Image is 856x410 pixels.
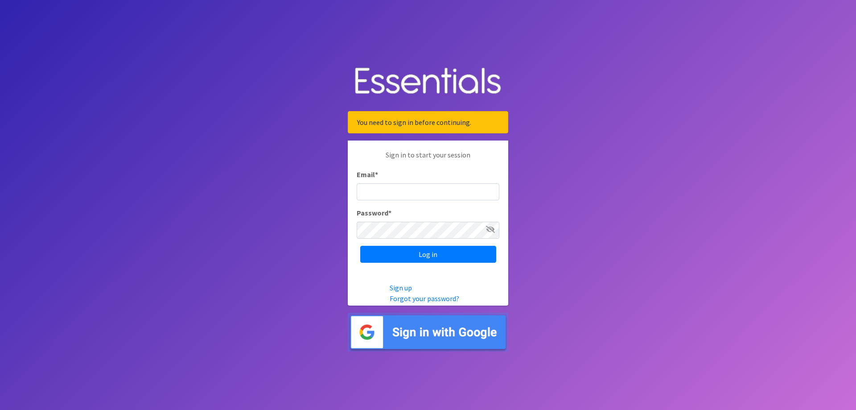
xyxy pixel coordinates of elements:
a: Forgot your password? [390,294,459,303]
label: Email [357,169,378,180]
a: Sign up [390,283,412,292]
img: Sign in with Google [348,313,508,352]
img: Human Essentials [348,58,508,104]
label: Password [357,207,391,218]
div: You need to sign in before continuing. [348,111,508,133]
abbr: required [375,170,378,179]
abbr: required [388,208,391,217]
p: Sign in to start your session [357,149,499,169]
input: Log in [360,246,496,263]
